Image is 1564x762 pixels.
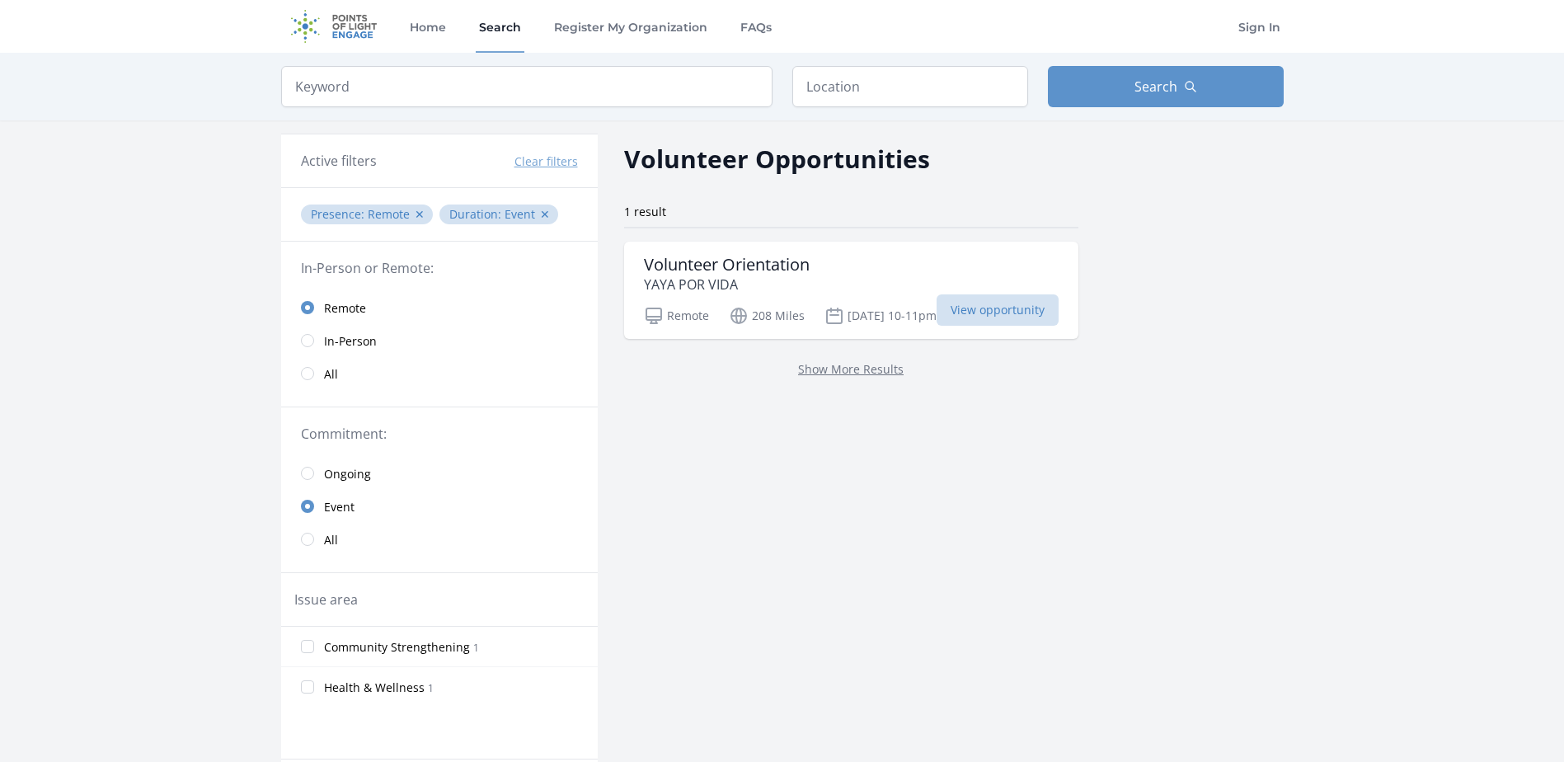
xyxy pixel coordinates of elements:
button: Search [1048,66,1284,107]
span: Remote [324,300,366,317]
span: Presence : [311,206,368,222]
span: 1 [473,641,479,655]
h3: Volunteer Orientation [644,255,810,275]
button: ✕ [540,206,550,223]
p: YAYA POR VIDA [644,275,810,294]
legend: In-Person or Remote: [301,258,578,278]
span: View opportunity [937,294,1059,326]
span: Remote [368,206,410,222]
span: 1 [428,681,434,695]
a: All [281,357,598,390]
a: All [281,523,598,556]
span: Event [324,499,355,515]
span: Health & Wellness [324,680,425,696]
span: Ongoing [324,466,371,482]
p: 208 Miles [729,306,805,326]
input: Community Strengthening 1 [301,640,314,653]
a: Event [281,490,598,523]
span: Search [1134,77,1177,96]
legend: Issue area [294,590,358,609]
h2: Volunteer Opportunities [624,140,930,177]
button: ✕ [415,206,425,223]
h3: Active filters [301,151,377,171]
a: Ongoing [281,457,598,490]
input: Location [792,66,1028,107]
a: Volunteer Orientation YAYA POR VIDA Remote 208 Miles [DATE] 10-11pm View opportunity [624,242,1078,339]
span: 1 result [624,204,666,219]
a: Remote [281,291,598,324]
span: Duration : [449,206,505,222]
span: Event [505,206,535,222]
span: All [324,532,338,548]
button: Clear filters [514,153,578,170]
span: In-Person [324,333,377,350]
input: Health & Wellness 1 [301,680,314,694]
a: Show More Results [798,361,904,377]
a: In-Person [281,324,598,357]
input: Keyword [281,66,773,107]
p: [DATE] 10-11pm [824,306,937,326]
p: Remote [644,306,709,326]
span: All [324,366,338,383]
span: Community Strengthening [324,639,470,656]
legend: Commitment: [301,424,578,444]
